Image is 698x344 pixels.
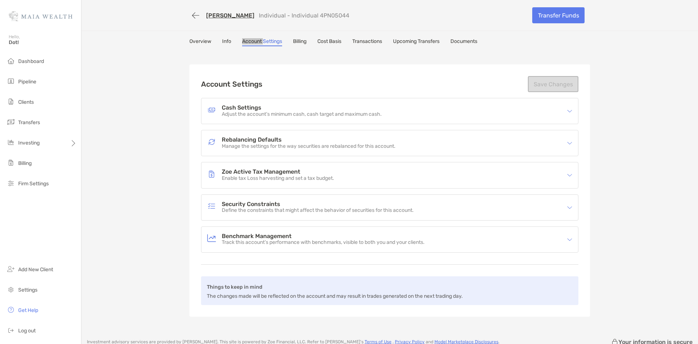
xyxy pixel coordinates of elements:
[18,181,49,187] span: Firm Settings
[7,179,15,187] img: firm-settings icon
[222,143,396,150] p: Manage the settings for the way securities are rebalanced for this account.
[7,326,15,335] img: logout icon
[7,305,15,314] img: get-help icon
[222,38,231,46] a: Info
[201,98,578,124] div: icon arrowCash SettingsCash SettingsAdjust the account’s minimum cash, cash target and maximum cash.
[18,79,36,85] span: Pipeline
[206,12,254,19] a: [PERSON_NAME]
[242,38,282,46] a: Account Settings
[7,138,15,147] img: investing icon
[567,237,572,242] img: icon arrow
[7,158,15,167] img: billing icon
[222,233,425,240] h4: Benchmark Management
[222,105,382,111] h4: Cash Settings
[222,207,414,214] p: Define the constraints that might affect the behavior of securities for this account.
[18,307,38,313] span: Get Help
[207,106,216,114] img: Cash Settings
[532,7,585,23] a: Transfer Funds
[222,137,396,143] h4: Rebalancing Defaults
[18,287,37,293] span: Settings
[352,38,382,46] a: Transactions
[9,39,77,46] span: Dot!
[18,160,32,166] span: Billing
[207,170,216,178] img: Zoe Active Tax Management
[207,138,216,146] img: Rebalancing Defaults
[222,169,334,175] h4: Zoe Active Tax Management
[207,284,262,290] b: Things to keep in mind
[201,195,578,220] div: icon arrowSecurity ConstraintsSecurity ConstraintsDefine the constraints that might affect the be...
[7,265,15,273] img: add_new_client icon
[207,202,216,210] img: Security Constraints
[18,99,34,105] span: Clients
[18,58,44,64] span: Dashboard
[201,227,578,252] div: icon arrowBenchmark ManagementBenchmark ManagementTrack this account’s performance with benchmark...
[393,38,440,46] a: Upcoming Transfers
[222,201,414,207] h4: Security Constraints
[450,38,477,46] a: Documents
[567,173,572,178] img: icon arrow
[201,80,262,88] h2: Account Settings
[207,292,463,301] p: The changes made will be reflected on the account and may result in trades generated on the next ...
[259,12,349,19] p: Individual - Individual 4PN05044
[7,56,15,65] img: dashboard icon
[222,111,382,118] p: Adjust the account’s minimum cash, cash target and maximum cash.
[567,108,572,114] img: icon arrow
[201,130,578,156] div: icon arrowRebalancing DefaultsRebalancing DefaultsManage the settings for the way securities are ...
[18,119,40,126] span: Transfers
[293,38,306,46] a: Billing
[189,38,211,46] a: Overview
[18,140,40,146] span: Investing
[207,234,216,242] img: Benchmark Management
[222,240,425,246] p: Track this account’s performance with benchmarks, visible to both you and your clients.
[18,266,53,273] span: Add New Client
[7,285,15,294] img: settings icon
[18,328,36,334] span: Log out
[317,38,341,46] a: Cost Basis
[201,162,578,188] div: icon arrowZoe Active Tax ManagementZoe Active Tax ManagementEnable tax Loss harvesting and set a ...
[222,175,334,182] p: Enable tax Loss harvesting and set a tax budget.
[567,205,572,210] img: icon arrow
[7,77,15,86] img: pipeline icon
[9,3,72,29] img: Zoe Logo
[567,141,572,146] img: icon arrow
[7,118,15,126] img: transfers icon
[7,97,15,106] img: clients icon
